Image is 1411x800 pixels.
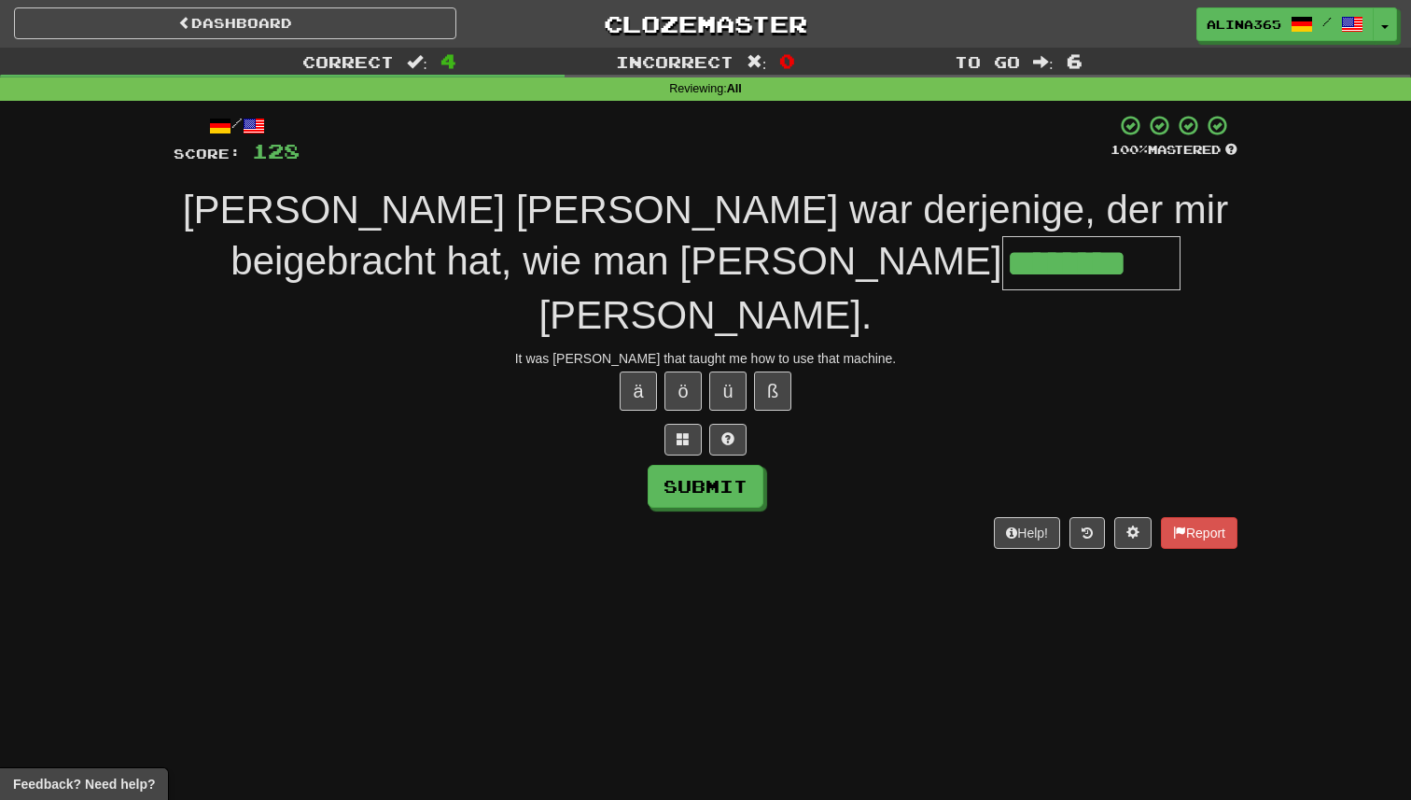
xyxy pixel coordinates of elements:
[620,372,657,411] button: ä
[440,49,456,72] span: 4
[407,54,427,70] span: :
[1207,16,1281,33] span: Alina365
[616,52,733,71] span: Incorrect
[727,82,742,95] strong: All
[664,424,702,456] button: Switch sentence to multiple choice alt+p
[14,7,456,39] a: Dashboard
[174,349,1237,368] div: It was [PERSON_NAME] that taught me how to use that machine.
[1111,142,1237,159] div: Mastered
[709,372,747,411] button: ü
[1196,7,1374,41] a: Alina365 /
[1067,49,1083,72] span: 6
[648,465,763,508] button: Submit
[754,372,791,411] button: ß
[252,139,300,162] span: 128
[779,49,795,72] span: 0
[174,146,241,161] span: Score:
[1111,142,1148,157] span: 100 %
[1069,517,1105,549] button: Round history (alt+y)
[664,372,702,411] button: ö
[994,517,1060,549] button: Help!
[484,7,927,40] a: Clozemaster
[538,293,872,337] span: [PERSON_NAME].
[709,424,747,456] button: Single letter hint - you only get 1 per sentence and score half the points! alt+h
[955,52,1020,71] span: To go
[174,114,300,137] div: /
[1322,15,1332,28] span: /
[302,52,394,71] span: Correct
[13,775,155,793] span: Open feedback widget
[183,188,1228,283] span: [PERSON_NAME] [PERSON_NAME] war derjenige, der mir beigebracht hat, wie man [PERSON_NAME]
[747,54,767,70] span: :
[1161,517,1237,549] button: Report
[1033,54,1054,70] span: :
